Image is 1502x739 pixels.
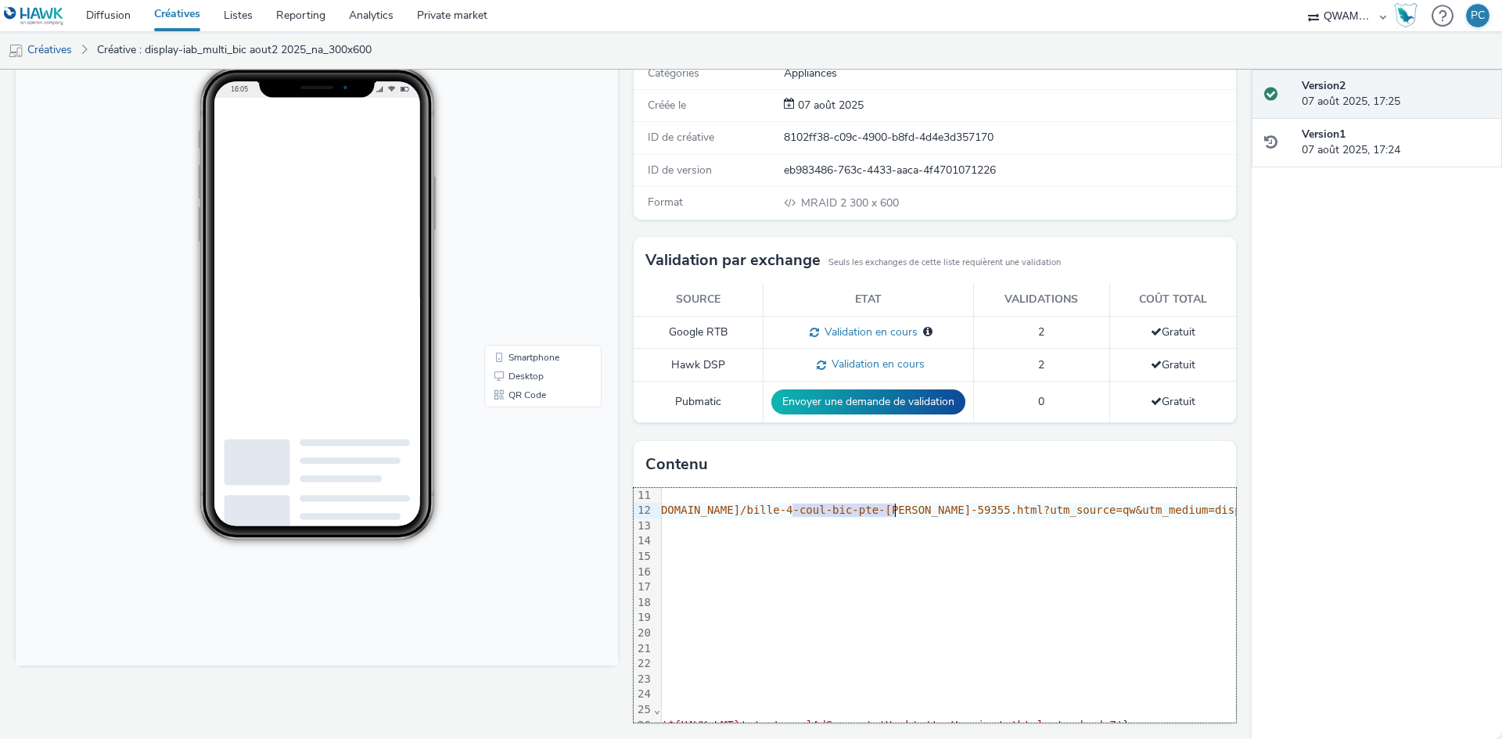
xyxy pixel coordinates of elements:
[648,195,683,210] span: Format
[4,6,64,26] img: undefined Logo
[645,249,821,272] h3: Validation par exchange
[472,343,583,361] li: Desktop
[215,60,232,69] span: 16:05
[648,130,714,145] span: ID de créative
[634,284,763,316] th: Source
[8,43,23,59] img: mobile
[763,284,973,316] th: Etat
[800,196,899,210] span: 300 x 600
[784,130,1234,145] div: 8102ff38-c09c-4900-b8fd-4d4e3d357170
[472,324,583,343] li: Smartphone
[634,382,763,423] td: Pubmatic
[1302,78,1489,110] div: 07 août 2025, 17:25
[801,196,850,210] span: MRAID 2
[1038,325,1044,339] span: 2
[1151,357,1195,372] span: Gratuit
[634,549,653,565] div: 15
[1038,357,1044,372] span: 2
[648,163,712,178] span: ID de version
[634,503,653,518] div: 12
[648,98,686,113] span: Créée le
[634,656,653,672] div: 22
[634,579,653,595] div: 17
[634,702,653,718] div: 25
[879,719,918,731] span: 'Hawk'
[634,687,653,702] div: 24
[493,328,544,338] span: Smartphone
[648,66,699,81] span: Catégories
[973,284,1109,316] th: Validations
[493,347,528,357] span: Desktop
[472,361,583,380] li: QR Code
[1302,78,1346,93] strong: Version 2
[634,533,653,549] div: 14
[661,719,747,731] span: '${HAWK_LMT}'
[634,672,653,687] div: 23
[634,626,653,641] div: 20
[819,325,918,339] span: Validation en cours
[634,595,653,611] div: 18
[828,256,1061,269] small: Seuls les exchanges de cette liste requièrent une validation
[784,66,1234,81] div: Appliances
[1109,284,1236,316] th: Coût total
[634,565,653,580] div: 16
[634,641,653,657] div: 21
[925,719,1004,731] span: 'tagVersion'
[1151,394,1195,409] span: Gratuit
[653,703,661,716] span: Fold line
[784,163,1234,178] div: eb983486-763c-4433-aaca-4f4701071226
[634,488,653,504] div: 11
[634,349,763,382] td: Hawk DSP
[1011,719,1123,731] span: 'html-standard-7'
[1302,127,1489,159] div: 07 août 2025, 17:24
[753,719,872,731] span: 'externalAdServer'
[493,366,530,375] span: QR Code
[634,316,763,349] td: Google RTB
[1394,3,1424,28] a: Hawk Academy
[89,31,379,69] a: Créative : display-iab_multi_bic aout2 2025_na_300x600
[1471,4,1485,27] div: PC
[634,610,653,626] div: 19
[634,518,653,534] div: 13
[1151,325,1195,339] span: Gratuit
[795,98,864,113] div: Création 07 août 2025, 17:24
[771,389,965,414] button: Envoyer une demande de validation
[1038,394,1044,409] span: 0
[795,98,864,113] span: 07 août 2025
[645,453,708,476] h3: Contenu
[826,357,925,371] span: Validation en cours
[634,718,653,734] div: 26
[1302,127,1346,142] strong: Version 1
[1394,3,1418,28] img: Hawk Academy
